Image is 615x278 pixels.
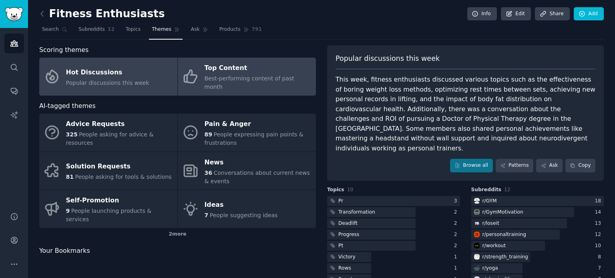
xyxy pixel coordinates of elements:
[471,263,604,273] a: r/yoga7
[205,212,209,218] span: 7
[327,241,460,251] a: Pt2
[205,170,310,184] span: Conversations about current news & events
[327,230,460,240] a: Progress2
[327,263,460,273] a: Rows1
[205,62,312,75] div: Top Content
[467,7,497,21] a: Info
[501,7,531,21] a: Edit
[496,159,533,172] a: Patterns
[504,187,510,192] span: 12
[474,254,480,260] img: strength_training
[454,220,460,227] div: 2
[450,159,493,172] a: Browse all
[66,118,173,131] div: Advice Requests
[205,131,303,146] span: People expressing pain points & frustrations
[205,131,212,138] span: 89
[39,23,70,40] a: Search
[327,186,344,194] span: Topics
[66,208,70,214] span: 9
[471,241,604,251] a: workoutr/workout10
[338,198,343,205] div: Pr
[178,114,316,152] a: Pain & Anger89People expressing pain points & frustrations
[205,118,312,131] div: Pain & Anger
[217,23,265,40] a: Products791
[205,75,294,90] span: Best-performing content of past month
[5,7,23,21] img: GummySearch logo
[474,198,480,204] img: GYM
[471,230,604,240] a: personaltrainingr/personaltraining12
[152,26,171,33] span: Themes
[338,242,343,250] div: Pt
[178,58,316,96] a: Top ContentBest-performing content of past month
[66,174,74,180] span: 81
[474,220,480,226] img: loseit
[39,152,177,190] a: Solution Requests81People asking for tools & solutions
[39,190,177,228] a: Self-Promotion9People launching products & services
[536,159,563,172] a: Ask
[471,186,502,194] span: Subreddits
[482,254,528,261] div: r/ strength_training
[178,152,316,190] a: News36Conversations about current news & events
[66,194,173,207] div: Self-Promotion
[327,218,460,228] a: Deadlift2
[252,26,262,33] span: 791
[338,209,375,216] div: Transformation
[336,75,595,153] div: This week, fitness enthusiasts discussed various topics such as the effectiveness of boring weigh...
[126,26,141,33] span: Topics
[482,231,527,238] div: r/ personaltraining
[205,156,312,169] div: News
[454,198,460,205] div: 3
[471,196,604,206] a: GYMr/GYM18
[42,26,59,33] span: Search
[454,242,460,250] div: 2
[219,26,241,33] span: Products
[39,8,165,20] h2: Fitness Enthusiasts
[471,252,604,262] a: strength_trainingr/strength_training8
[595,242,604,250] div: 10
[66,131,78,138] span: 325
[482,198,497,205] div: r/ GYM
[535,7,569,21] a: Share
[474,209,480,215] img: GymMotivation
[338,265,351,272] div: Rows
[327,207,460,217] a: Transformation2
[75,174,171,180] span: People asking for tools & solutions
[471,218,604,228] a: loseitr/loseit13
[108,26,115,33] span: 12
[482,265,498,272] div: r/ yoga
[39,114,177,152] a: Advice Requests325People asking for advice & resources
[482,220,499,227] div: r/ loseit
[78,26,105,33] span: Subreddits
[327,196,460,206] a: Pr3
[338,220,358,227] div: Deadlift
[598,254,604,261] div: 8
[66,160,172,173] div: Solution Requests
[39,246,90,256] span: Your Bookmarks
[39,228,316,241] div: 2 more
[574,7,604,21] a: Add
[595,231,604,238] div: 12
[39,58,177,96] a: Hot DiscussionsPopular discussions this week
[205,170,212,176] span: 36
[336,54,440,64] span: Popular discussions this week
[471,207,604,217] a: GymMotivationr/GymMotivation14
[598,265,604,272] div: 7
[210,212,278,218] span: People suggesting ideas
[66,80,149,86] span: Popular discussions this week
[39,101,96,111] span: AI-tagged themes
[338,231,359,238] div: Progress
[191,26,200,33] span: Ask
[595,220,604,227] div: 13
[76,23,117,40] a: Subreddits12
[474,232,480,237] img: personaltraining
[338,254,356,261] div: Victory
[149,23,183,40] a: Themes
[474,243,480,248] img: workout
[565,159,595,172] button: Copy
[595,198,604,205] div: 18
[454,209,460,216] div: 2
[205,198,278,211] div: Ideas
[454,231,460,238] div: 2
[188,23,211,40] a: Ask
[327,252,460,262] a: Victory1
